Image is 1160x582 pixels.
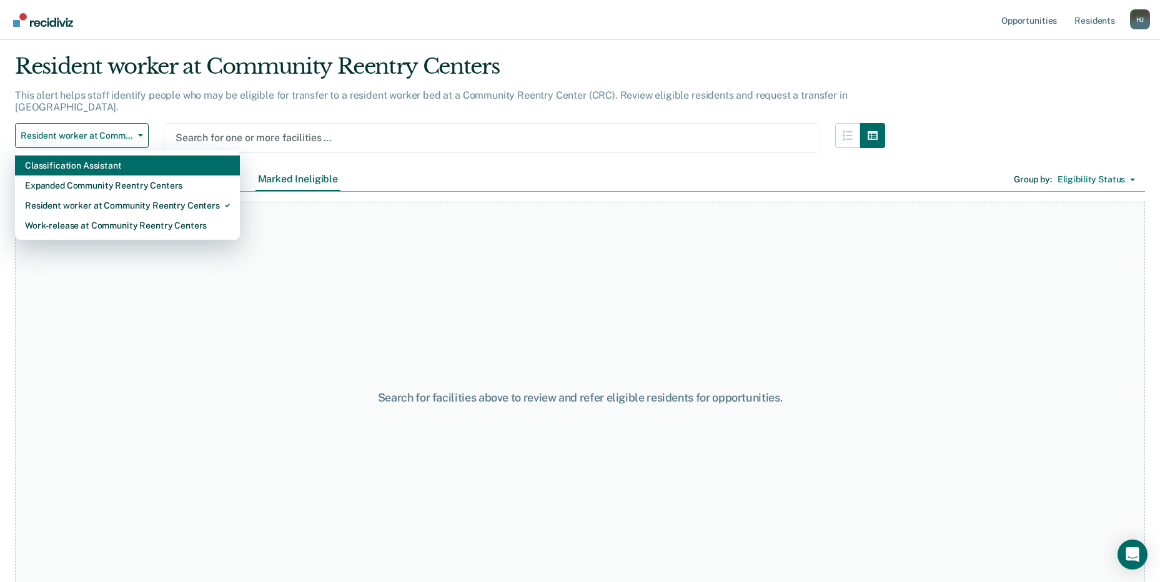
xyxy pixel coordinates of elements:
[255,168,340,191] div: Marked Ineligible
[13,13,73,27] img: Recidiviz
[25,155,230,175] div: Classification Assistant
[1118,540,1148,570] div: Open Intercom Messenger
[1014,174,1052,185] div: Group by :
[298,391,863,405] div: Search for facilities above to review and refer eligible residents for opportunities.
[1130,9,1150,29] div: H J
[21,131,133,141] span: Resident worker at Community Reentry Centers
[15,123,149,148] button: Resident worker at Community Reentry Centers
[25,195,230,215] div: Resident worker at Community Reentry Centers
[25,175,230,195] div: Expanded Community Reentry Centers
[1130,9,1150,29] button: Profile dropdown button
[1052,170,1141,190] button: Eligibility Status
[1058,174,1125,185] div: Eligibility Status
[25,215,230,235] div: Work-release at Community Reentry Centers
[15,89,847,113] p: This alert helps staff identify people who may be eligible for transfer to a resident worker bed ...
[15,54,885,89] div: Resident worker at Community Reentry Centers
